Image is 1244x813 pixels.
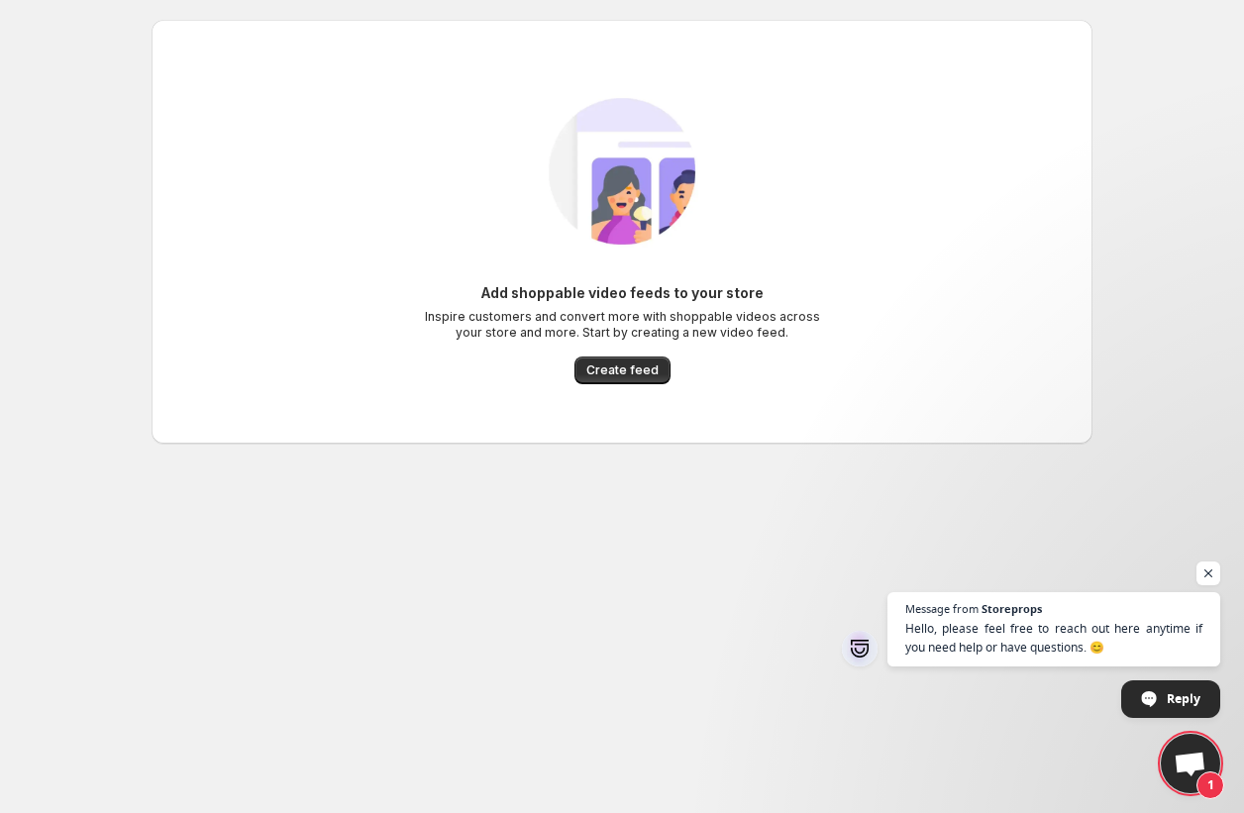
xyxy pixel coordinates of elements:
button: Create feed [574,356,671,384]
p: Inspire customers and convert more with shoppable videos across your store and more. Start by cre... [424,309,820,341]
span: Message from [905,603,979,614]
span: Reply [1167,681,1200,716]
span: Create feed [586,362,659,378]
div: Open chat [1161,734,1220,793]
span: 1 [1196,771,1224,799]
h6: Add shoppable video feeds to your store [481,283,764,303]
span: Storeprops [982,603,1042,614]
span: Hello, please feel free to reach out here anytime if you need help or have questions. 😊 [905,619,1202,657]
